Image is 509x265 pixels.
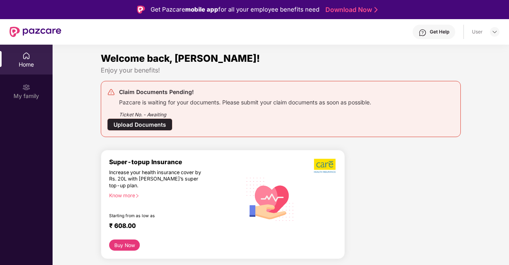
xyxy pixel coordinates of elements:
[325,6,375,14] a: Download Now
[472,29,483,35] div: User
[419,29,427,37] img: svg+xml;base64,PHN2ZyBpZD0iSGVscC0zMngzMiIgeG1sbnM9Imh0dHA6Ly93d3cudzMub3JnLzIwMDAvc3ZnIiB3aWR0aD...
[314,158,337,173] img: b5dec4f62d2307b9de63beb79f102df3.png
[137,6,145,14] img: Logo
[374,6,378,14] img: Stroke
[109,192,237,198] div: Know more
[22,52,30,60] img: svg+xml;base64,PHN2ZyBpZD0iSG9tZSIgeG1sbnM9Imh0dHA6Ly93d3cudzMub3JnLzIwMDAvc3ZnIiB3aWR0aD0iMjAiIG...
[109,239,140,251] button: Buy Now
[10,27,61,37] img: New Pazcare Logo
[101,66,461,75] div: Enjoy your benefits!
[185,6,218,13] strong: mobile app
[119,97,371,106] div: Pazcare is waiting for your documents. Please submit your claim documents as soon as possible.
[151,5,319,14] div: Get Pazcare for all your employee benefits need
[242,170,299,228] img: svg+xml;base64,PHN2ZyB4bWxucz0iaHR0cDovL3d3dy53My5vcmcvMjAwMC9zdmciIHhtbG5zOnhsaW5rPSJodHRwOi8vd3...
[491,29,498,35] img: svg+xml;base64,PHN2ZyBpZD0iRHJvcGRvd24tMzJ4MzIiIHhtbG5zPSJodHRwOi8vd3d3LnczLm9yZy8yMDAwL3N2ZyIgd2...
[109,222,234,232] div: ₹ 608.00
[135,194,139,198] span: right
[101,53,260,64] span: Welcome back, [PERSON_NAME]!
[107,118,172,131] div: Upload Documents
[109,169,208,189] div: Increase your health insurance cover by Rs. 20L with [PERSON_NAME]’s super top-up plan.
[430,29,449,35] div: Get Help
[119,87,371,97] div: Claim Documents Pending!
[119,106,371,118] div: Ticket No. - Awaiting
[22,83,30,91] img: svg+xml;base64,PHN2ZyB3aWR0aD0iMjAiIGhlaWdodD0iMjAiIHZpZXdCb3g9IjAgMCAyMCAyMCIgZmlsbD0ibm9uZSIgeG...
[109,213,208,219] div: Starting from as low as
[109,158,242,166] div: Super-topup Insurance
[107,88,115,96] img: svg+xml;base64,PHN2ZyB4bWxucz0iaHR0cDovL3d3dy53My5vcmcvMjAwMC9zdmciIHdpZHRoPSIyNCIgaGVpZ2h0PSIyNC...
